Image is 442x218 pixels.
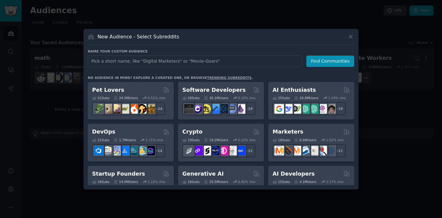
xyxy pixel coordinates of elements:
img: AskMarketing [292,146,301,155]
img: PlatformEngineers [145,146,155,155]
img: Emailmarketing [300,146,310,155]
div: + 19 [242,102,255,115]
div: 31 Sub s [92,96,109,100]
img: ethfinance [184,146,194,155]
div: 2.17 % /mo [326,180,344,184]
div: 30.1M Users [204,96,228,100]
img: googleads [309,146,318,155]
img: ballpython [103,104,112,114]
div: 1.02 % /mo [326,138,344,142]
img: cockatiel [128,104,138,114]
img: platformengineering [128,146,138,155]
div: 19.2M Users [204,138,228,142]
img: AItoolsCatalog [292,104,301,114]
div: 0.22 % /mo [238,138,255,142]
img: dogbreed [145,104,155,114]
h2: AI Enthusiasts [273,86,316,94]
div: 1.7M Users [114,138,136,142]
div: 1.71 % /mo [146,138,163,142]
img: Docker_DevOps [111,146,121,155]
div: 0.32 % /mo [238,96,255,100]
h2: Startup Founders [92,170,145,178]
h2: AI Developers [273,170,315,178]
div: 21 Sub s [92,138,109,142]
h3: New Audience - Select Subreddits [98,33,179,40]
img: bigseo [283,146,293,155]
img: herpetology [94,104,103,114]
img: chatgpt_prompts_ [309,104,318,114]
div: + 12 [242,144,255,157]
img: chatgpt_promptDesign [300,104,310,114]
h2: Software Developers [182,86,246,94]
img: software [184,104,194,114]
div: + 24 [152,102,165,115]
div: 15 Sub s [273,180,290,184]
div: 4.1M Users [294,180,316,184]
img: turtle [120,104,129,114]
img: GoogleGeminiAI [274,104,284,114]
img: content_marketing [274,146,284,155]
a: trending subreddits [207,76,251,80]
img: aws_cdk [137,146,146,155]
img: ethstaker [201,146,211,155]
h2: Generative AI [182,170,224,178]
div: 1.24 % /mo [328,96,346,100]
div: 25 Sub s [273,96,290,100]
h2: Crypto [182,128,203,136]
img: reactnative [219,104,228,114]
div: + 11 [333,144,346,157]
div: 0.40 % /mo [238,180,255,184]
div: 6.6M Users [294,138,316,142]
div: + 14 [152,144,165,157]
img: defiblockchain [219,146,228,155]
div: 0.51 % /mo [148,96,165,100]
img: MarketingResearch [317,146,327,155]
div: 20.5M Users [204,180,228,184]
div: No audience in mind? Explore a curated one, or browse . [88,76,253,80]
div: 20.8M Users [294,96,318,100]
h2: Pet Lovers [92,86,124,94]
div: 16 Sub s [182,180,200,184]
div: 18 Sub s [273,138,290,142]
img: AWS_Certified_Experts [103,146,112,155]
img: web3 [210,146,219,155]
div: 16 Sub s [92,180,109,184]
img: AskComputerScience [227,104,237,114]
img: elixir [236,104,245,114]
img: 0xPolygon [193,146,202,155]
img: DevOpsLinks [120,146,129,155]
img: azuredevops [94,146,103,155]
img: leopardgeckos [111,104,121,114]
img: DeepSeek [283,104,293,114]
input: Pick a short name, like "Digital Marketers" or "Movie-Goers" [88,56,302,67]
div: 26 Sub s [182,96,200,100]
div: 24.5M Users [114,96,138,100]
img: PetAdvice [137,104,146,114]
img: OpenAIDev [317,104,327,114]
img: defi_ [236,146,245,155]
div: 14.0M Users [114,180,138,184]
img: OnlineMarketing [326,146,335,155]
div: + 18 [333,102,346,115]
h2: DevOps [92,128,115,136]
h3: Name your custom audience [88,49,354,53]
div: 1.12 % /mo [148,180,165,184]
button: Find Communities [306,56,354,67]
img: csharp [193,104,202,114]
img: iOSProgramming [210,104,219,114]
h2: Marketers [273,128,303,136]
img: ArtificalIntelligence [326,104,335,114]
img: learnjavascript [201,104,211,114]
div: 19 Sub s [182,138,200,142]
img: CryptoNews [227,146,237,155]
